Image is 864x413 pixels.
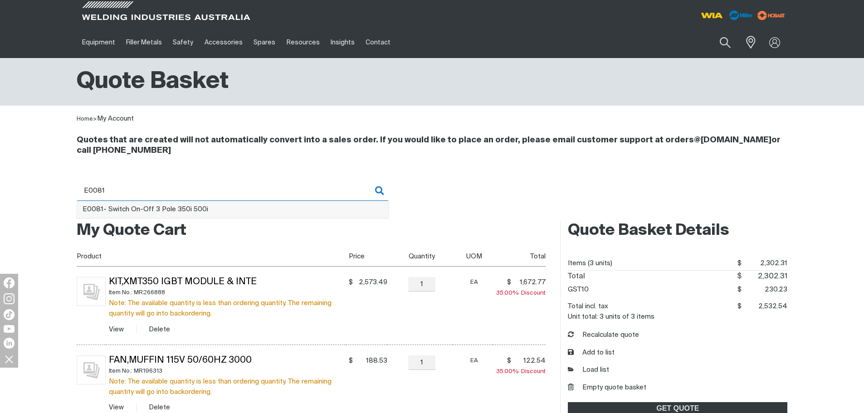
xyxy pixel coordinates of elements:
div: Product or group for quick order [77,180,788,214]
span: Discount [496,290,546,296]
a: Kit,XMT350 IGBT Module & Inte [109,277,257,287]
span: 188.53 [356,356,387,365]
span: $ [737,303,742,310]
a: Contact [360,27,396,58]
span: $ [507,278,511,287]
input: Product name or item number... [698,32,740,53]
dt: Total incl. tax [568,300,608,313]
a: Accessories [199,27,248,58]
img: hide socials [1,351,17,367]
a: Resources [281,27,325,58]
button: Search products [710,32,741,53]
ul: Suggestions [77,201,388,219]
span: - Switch On-Off 3 Pole 350i 500i [83,206,208,213]
span: 2,532.54 [742,300,788,313]
h1: Quote Basket [77,67,229,97]
a: Load list [568,365,609,375]
h2: My Quote Cart [77,221,546,241]
span: $ [349,278,353,287]
span: 1,672.77 [514,278,546,287]
a: Insights [325,27,360,58]
nav: Main [77,27,610,58]
a: Spares [248,27,281,58]
span: 35.00% [496,290,521,296]
a: View Fan,Muffin 115V 50/60Hz 3000 [109,404,124,411]
dt: GST10 [568,283,589,296]
th: Price [346,246,387,267]
div: Note: The available quantity is less than ordering quantity. The remaining quantity will go into ... [109,376,346,397]
button: Delete Fan,Muffin 115V 50/60Hz 3000 [149,402,170,413]
a: Fan,Muffin 115V 50/60Hz 3000 [109,356,252,365]
a: Filler Metals [121,27,167,58]
div: EA [456,277,493,287]
img: No image for this product [77,277,106,306]
th: Total [493,246,546,267]
button: Delete Kit,XMT350 IGBT Module & Inte [149,324,170,335]
dt: Unit total: 3 units of 3 items [568,313,654,320]
img: No image for this product [77,355,106,384]
input: Product name or item number... [77,180,389,201]
img: TikTok [4,309,15,320]
span: $ [507,356,511,365]
h2: Quote Basket Details [568,221,787,241]
span: 2,302.31 [742,271,788,283]
a: Equipment [77,27,121,58]
span: 2,302.31 [742,257,788,270]
a: View Kit,XMT350 IGBT Module & Inte [109,326,124,333]
span: $ [737,286,742,293]
div: EA [456,355,493,366]
button: Add to list [568,348,615,358]
div: Item No.: MR266888 [109,287,346,298]
a: @[DOMAIN_NAME] [694,136,771,144]
span: $ [737,260,742,267]
span: $ [737,273,742,280]
dt: Total [568,271,585,283]
th: UOM [453,246,493,267]
a: My Account [97,115,134,122]
h4: Quotes that are created will not automatically convert into a sales order. If you would like to p... [77,135,788,156]
span: 35.00% [496,369,521,374]
span: Discount [496,369,546,374]
span: > [93,116,97,122]
a: Home [77,116,93,122]
span: E0081 [83,206,103,213]
span: 230.23 [742,283,788,296]
img: YouTube [4,325,15,333]
span: $ [349,356,353,365]
img: Facebook [4,277,15,288]
div: Item No.: MR196313 [109,366,346,376]
th: Quantity [387,246,453,267]
button: Empty quote basket [568,383,646,393]
span: 2,573.49 [356,278,387,287]
a: Safety [167,27,199,58]
button: Recalculate quote [568,330,639,340]
div: Note: The available quantity is less than ordering quantity. The remaining quantity will go into ... [109,298,346,319]
th: Product [77,246,346,267]
dt: Items (3 units) [568,257,612,270]
img: miller [755,9,788,22]
span: 122.54 [514,356,546,365]
img: LinkedIn [4,338,15,349]
img: Instagram [4,293,15,304]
